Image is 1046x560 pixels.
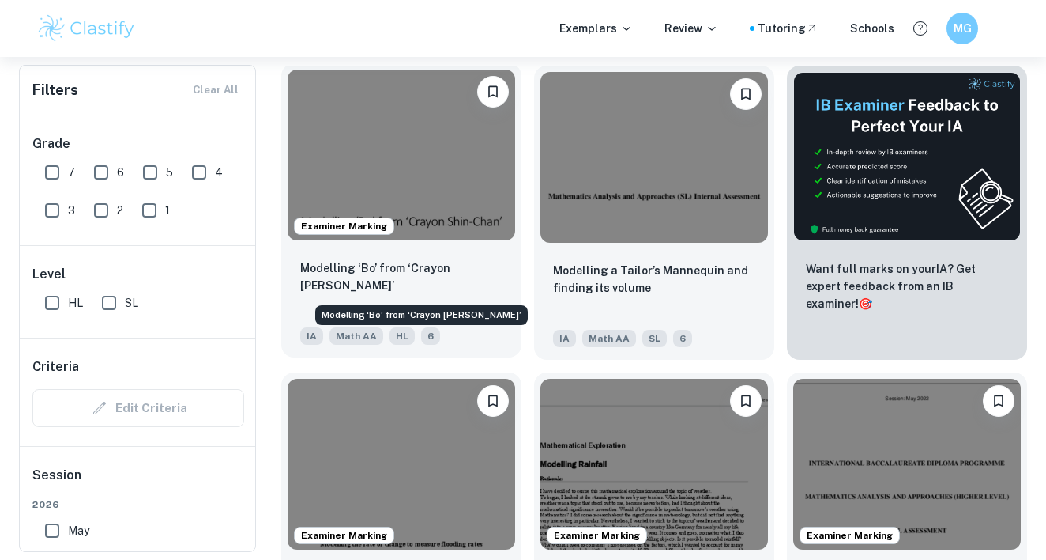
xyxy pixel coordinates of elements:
span: 4 [215,164,223,181]
img: Thumbnail [793,72,1021,241]
span: 6 [117,164,124,181]
button: Bookmark [730,385,762,417]
span: Examiner Marking [547,528,646,543]
a: BookmarkModelling a Tailor’s Mannequin and finding its volumeIAMath AASL6 [534,66,774,360]
div: Modelling ‘Bo’ from ‘Crayon [PERSON_NAME]’ [315,305,528,325]
span: 2 [117,202,123,219]
span: 7 [68,164,75,181]
div: Criteria filters are unavailable when searching by topic [32,389,244,427]
p: Modelling a Tailor’s Mannequin and finding its volume [553,262,755,297]
button: MG [946,13,978,44]
button: Bookmark [730,78,762,110]
span: 6 [421,327,440,345]
span: 🎯 [859,297,872,310]
img: Math AA IA example thumbnail: Modelling a Tailor’s Mannequin and findi [540,72,768,243]
p: Want full marks on your IA ? Get expert feedback from an IB examiner! [806,260,1008,312]
button: Bookmark [983,385,1014,417]
h6: Session [32,466,244,498]
span: Math AA [329,327,383,345]
span: Examiner Marking [295,528,393,543]
h6: MG [954,20,972,37]
span: 3 [68,202,75,219]
img: Clastify logo [36,13,137,44]
h6: Filters [32,79,78,101]
p: Review [664,20,718,37]
span: SL [125,294,138,312]
img: Math AA IA example thumbnail: modelling rainfall [540,379,768,550]
span: SL [642,330,667,347]
span: May [68,522,89,539]
a: Examiner MarkingBookmarkModelling ‘Bo’ from ‘Crayon Shin-Chan’IAMath AAHL6 [281,66,521,360]
span: Math AA [582,330,636,347]
img: Math AA IA example thumbnail: Modelling the rate of change to measure [288,379,515,550]
span: 6 [673,330,692,347]
h6: Level [32,265,244,284]
a: Tutoring [758,20,818,37]
span: 1 [165,202,170,219]
a: Schools [850,20,894,37]
span: HL [389,327,415,345]
img: Math AA IA example thumbnail: Modelling ‘Bo’ from ‘Crayon Shin-Chan’ [288,70,515,240]
button: Help and Feedback [907,15,934,42]
button: Bookmark [477,76,509,108]
span: IA [300,327,323,345]
span: IA [553,330,576,347]
h6: Grade [32,134,244,153]
button: Bookmark [477,385,509,417]
span: HL [68,294,83,312]
span: 5 [166,164,173,181]
span: Examiner Marking [800,528,899,543]
span: 2026 [32,498,244,512]
p: Exemplars [559,20,633,37]
h6: Criteria [32,358,79,376]
a: ThumbnailWant full marks on yourIA? Get expert feedback from an IB examiner! [787,66,1027,360]
img: Math AA IA example thumbnail: Modelling the population of Singapore [793,379,1021,550]
p: Modelling ‘Bo’ from ‘Crayon Shin-Chan’ [300,259,502,294]
span: Examiner Marking [295,219,393,233]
